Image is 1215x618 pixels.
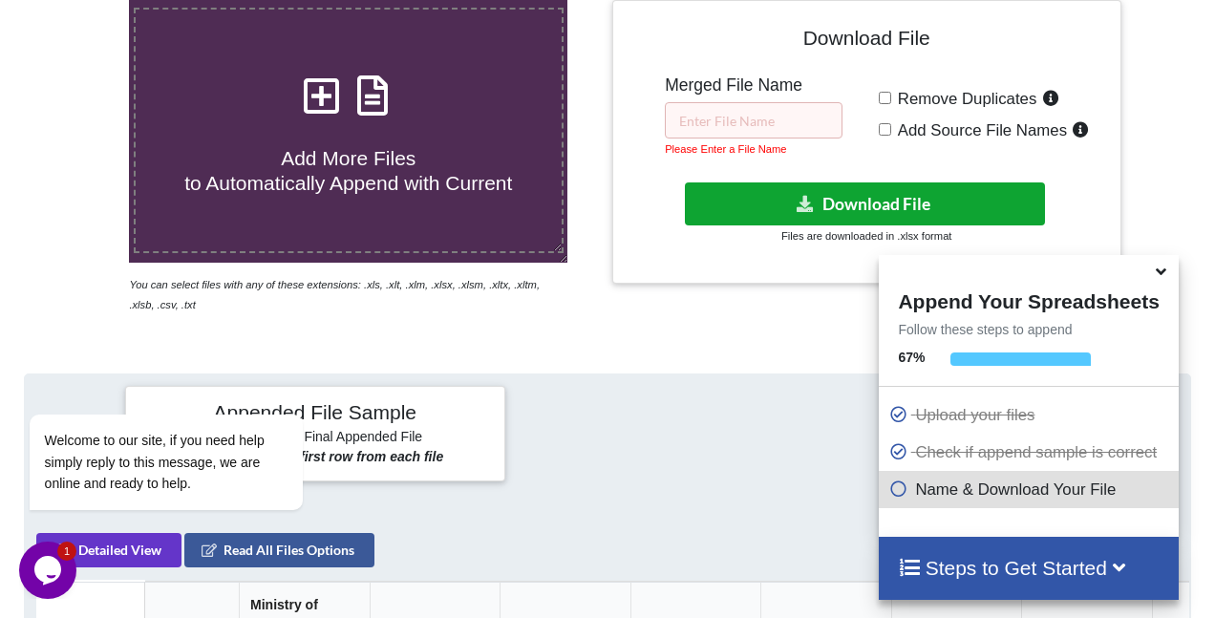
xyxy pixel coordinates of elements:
[627,14,1107,69] h4: Download File
[879,320,1178,339] p: Follow these steps to append
[879,285,1178,313] h4: Append Your Spreadsheets
[898,556,1159,580] h4: Steps to Get Started
[888,403,1173,427] p: Upload your files
[891,121,1067,139] span: Add Source File Names
[665,143,786,155] small: Please Enter a File Name
[781,230,951,242] small: Files are downloaded in .xlsx format
[184,147,512,193] span: Add More Files to Automatically Append with Current
[19,542,80,599] iframe: chat widget
[898,350,925,365] b: 67 %
[888,440,1173,464] p: Check if append sample is correct
[665,75,842,96] h5: Merged File Name
[665,102,842,139] input: Enter File Name
[129,279,540,310] i: You can select files with any of these extensions: .xls, .xlt, .xlm, .xlsx, .xlsm, .xltx, .xltm, ...
[37,533,182,567] button: Detailed View
[891,90,1037,108] span: Remove Duplicates
[19,307,363,532] iframe: chat widget
[185,533,375,567] button: Read All Files Options
[888,478,1173,501] p: Name & Download Your File
[685,182,1045,225] button: Download File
